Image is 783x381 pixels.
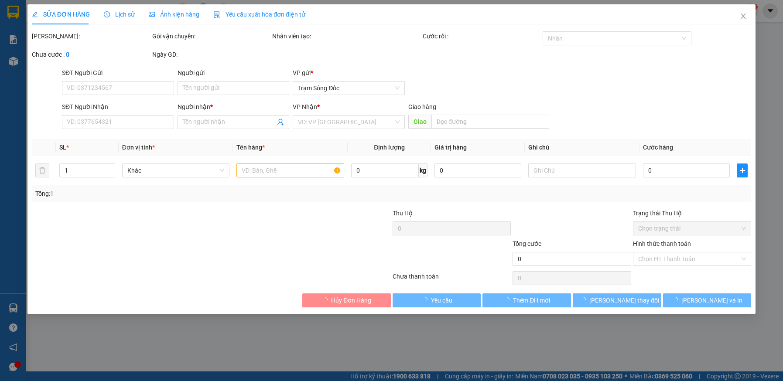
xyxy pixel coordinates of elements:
[302,293,391,307] button: Hủy Đơn Hàng
[482,293,571,307] button: Thêm ĐH mới
[149,11,155,17] span: picture
[408,103,436,110] span: Giao hàng
[177,102,289,112] div: Người nhận
[633,240,691,247] label: Hình thức thanh toán
[213,11,305,18] span: Yêu cầu xuất hóa đơn điện tử
[59,144,66,151] span: SL
[127,164,225,177] span: Khác
[589,296,659,305] span: [PERSON_NAME] thay đổi
[737,167,747,174] span: plus
[731,4,756,29] button: Close
[35,189,303,198] div: Tổng: 1
[638,222,746,235] span: Chọn trạng thái
[62,102,174,112] div: SĐT Người Nhận
[573,293,661,307] button: [PERSON_NAME] thay đổi
[431,296,452,305] span: Yêu cầu
[525,139,639,156] th: Ghi chú
[104,11,135,18] span: Lịch sử
[422,31,541,41] div: Cước rồi :
[236,144,265,151] span: Tên hàng
[421,297,431,303] span: loading
[32,50,150,59] div: Chưa cước :
[293,68,405,78] div: VP gửi
[213,11,220,18] img: icon
[152,50,270,59] div: Ngày GD:
[293,103,317,110] span: VP Nhận
[419,163,427,177] span: kg
[32,11,38,17] span: edit
[66,51,69,58] b: 0
[104,11,110,17] span: clock-circle
[32,31,150,41] div: [PERSON_NAME]:
[740,13,747,20] span: close
[321,297,331,303] span: loading
[633,208,752,218] div: Trạng thái Thu Hộ
[392,272,512,287] div: Chưa thanh toán
[513,240,541,247] span: Tổng cước
[374,144,405,151] span: Định lượng
[62,68,174,78] div: SĐT Người Gửi
[331,296,371,305] span: Hủy Đơn Hàng
[408,115,431,129] span: Giao
[393,293,481,307] button: Yêu cầu
[298,82,400,95] span: Trạm Sông Đốc
[122,144,155,151] span: Đơn vị tính
[272,31,421,41] div: Nhân viên tạo:
[528,163,636,177] input: Ghi Chú
[177,68,289,78] div: Người gửi
[431,115,549,129] input: Dọc đường
[737,163,748,177] button: plus
[392,210,412,217] span: Thu Hộ
[681,296,742,305] span: [PERSON_NAME] và In
[663,293,752,307] button: [PERSON_NAME] và In
[32,11,90,18] span: SỬA ĐƠN HÀNG
[503,297,513,303] span: loading
[434,144,467,151] span: Giá trị hàng
[236,163,344,177] input: VD: Bàn, Ghế
[580,297,589,303] span: loading
[643,144,673,151] span: Cước hàng
[149,11,199,18] span: Ảnh kiện hàng
[513,296,550,305] span: Thêm ĐH mới
[277,119,284,126] span: user-add
[672,297,681,303] span: loading
[35,163,49,177] button: delete
[152,31,270,41] div: Gói vận chuyển:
